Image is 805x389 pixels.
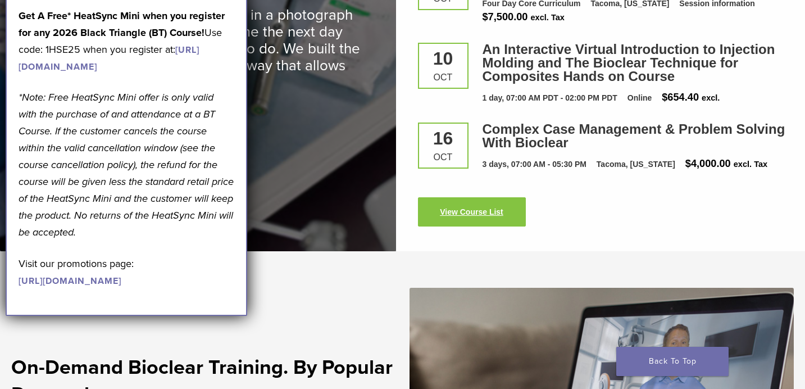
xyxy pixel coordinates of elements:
[662,92,699,103] span: $654.40
[418,197,526,227] a: View Course List
[483,121,785,150] a: Complex Case Management & Problem Solving With Bioclear
[427,129,459,147] div: 16
[19,10,225,39] strong: Get A Free* HeatSync Mini when you register for any 2026 Black Triangle (BT) Course!
[616,347,729,376] a: Back To Top
[427,153,459,162] div: Oct
[734,160,767,169] span: excl. Tax
[19,275,121,287] a: [URL][DOMAIN_NAME]
[427,49,459,67] div: 10
[427,73,459,82] div: Oct
[530,13,564,22] span: excl. Tax
[627,92,652,104] div: Online
[19,255,234,289] p: Visit our promotions page:
[597,159,675,170] div: Tacoma, [US_STATE]
[483,11,528,22] span: $7,500.00
[685,158,731,169] span: $4,000.00
[19,7,234,75] p: Use code: 1HSE25 when you register at:
[483,92,617,104] div: 1 day, 07:00 AM PDT - 02:00 PM PDT
[483,159,586,170] div: 3 days, 07:00 AM - 05:30 PM
[19,44,199,73] a: [URL][DOMAIN_NAME]
[702,93,720,102] span: excl.
[19,91,234,238] em: *Note: Free HeatSync Mini offer is only valid with the purchase of and attendance at a BT Course....
[483,42,775,84] a: An Interactive Virtual Introduction to Injection Molding and The Bioclear Technique for Composite...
